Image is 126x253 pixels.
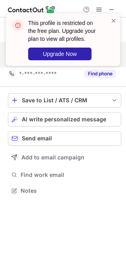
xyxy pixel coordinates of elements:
img: error [11,19,24,32]
button: save-profile-one-click [8,93,121,107]
button: Add to email campaign [8,150,121,165]
span: Send email [22,135,52,142]
button: Notes [8,185,121,196]
button: Send email [8,131,121,146]
div: Save to List / ATS / CRM [22,97,107,103]
span: Notes [21,187,118,194]
button: Find work email [8,169,121,180]
span: Add to email campaign [21,154,84,161]
span: Find work email [21,171,118,178]
span: AI write personalized message [22,116,106,123]
header: This profile is restricted on the free plan. Upgrade your plan to view all profiles. [28,19,101,43]
img: ContactOut v5.3.10 [8,5,55,14]
button: Upgrade Now [28,48,92,60]
span: Upgrade Now [43,51,77,57]
button: AI write personalized message [8,112,121,126]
